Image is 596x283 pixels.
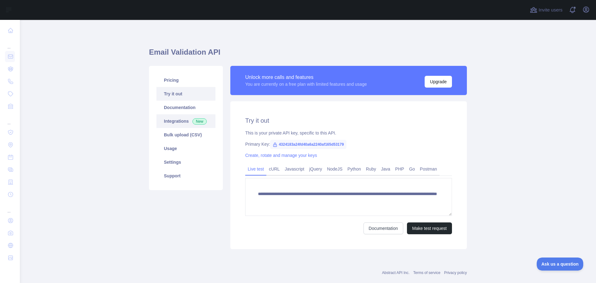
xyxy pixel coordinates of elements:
[407,164,418,174] a: Go
[245,164,266,174] a: Live test
[156,114,215,128] a: Integrations New
[156,73,215,87] a: Pricing
[245,130,452,136] div: This is your private API key, specific to this API.
[363,164,379,174] a: Ruby
[5,201,15,214] div: ...
[149,47,467,62] h1: Email Validation API
[156,142,215,155] a: Usage
[393,164,407,174] a: PHP
[245,141,452,147] div: Primary Key:
[5,37,15,50] div: ...
[245,81,367,87] div: You are currently on a free plan with limited features and usage
[345,164,363,174] a: Python
[382,271,410,275] a: Abstract API Inc.
[156,128,215,142] a: Bulk upload (CSV)
[266,164,282,174] a: cURL
[156,87,215,101] a: Try it out
[324,164,345,174] a: NodeJS
[5,113,15,126] div: ...
[245,153,317,158] a: Create, rotate and manage your keys
[539,7,562,14] span: Invite users
[156,101,215,114] a: Documentation
[444,271,467,275] a: Privacy policy
[407,222,452,234] button: Make test request
[192,118,207,125] span: New
[425,76,452,88] button: Upgrade
[413,271,440,275] a: Terms of service
[245,74,367,81] div: Unlock more calls and features
[537,258,584,271] iframe: Toggle Customer Support
[156,169,215,183] a: Support
[270,140,346,149] span: 4324183a24fd40a6a2240af165d53179
[379,164,393,174] a: Java
[282,164,307,174] a: Javascript
[245,116,452,125] h2: Try it out
[418,164,440,174] a: Postman
[529,5,564,15] button: Invite users
[363,222,403,234] a: Documentation
[307,164,324,174] a: jQuery
[156,155,215,169] a: Settings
